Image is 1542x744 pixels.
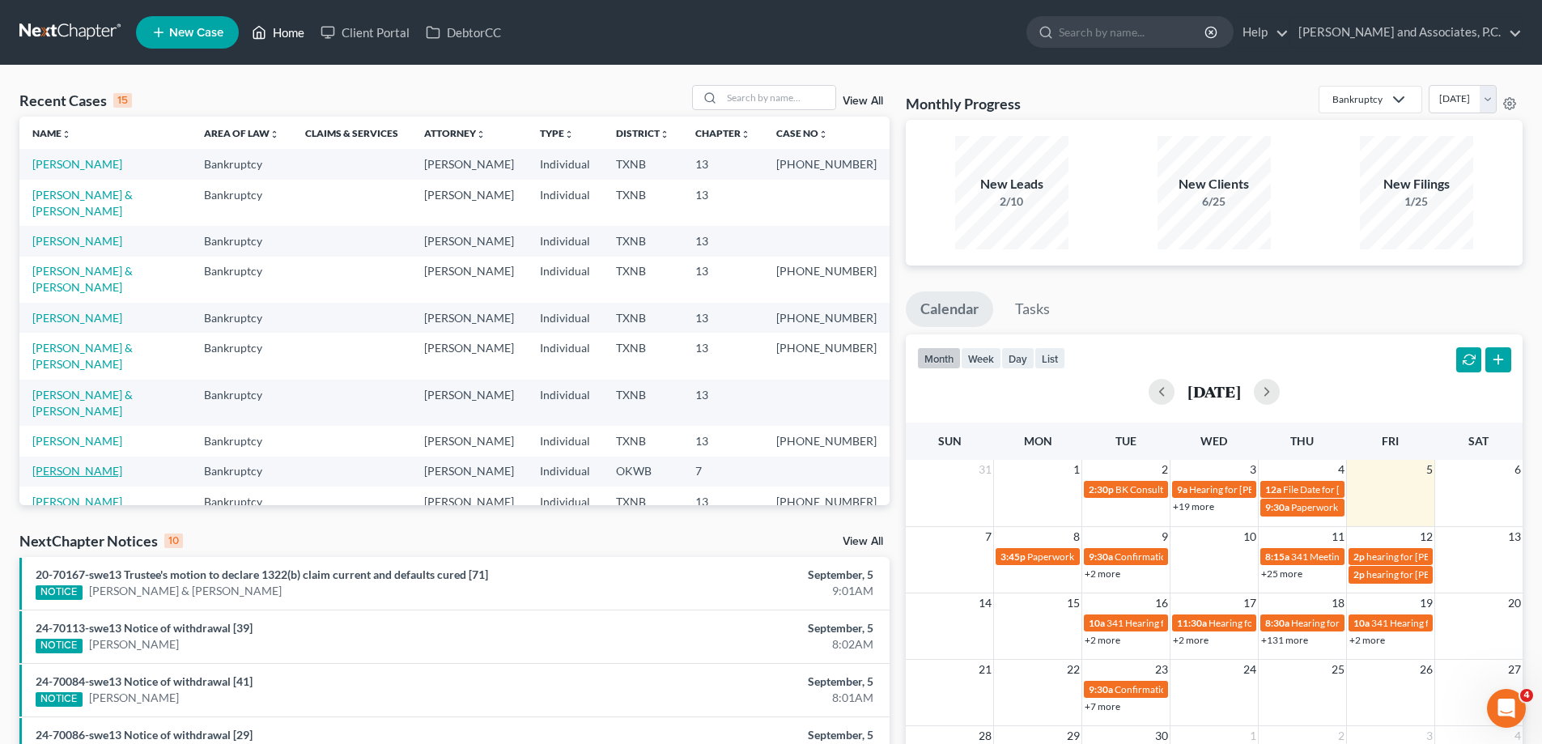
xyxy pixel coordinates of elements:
span: 3 [1248,460,1258,479]
span: 2p [1353,551,1365,563]
a: Tasks [1000,291,1064,327]
a: [PERSON_NAME] [32,464,122,478]
span: Fri [1382,434,1399,448]
span: 1 [1072,460,1081,479]
td: [PHONE_NUMBER] [763,303,890,333]
i: unfold_more [476,130,486,139]
span: 7 [983,527,993,546]
span: 9:30a [1089,683,1113,695]
span: 10 [1242,527,1258,546]
td: TXNB [603,333,682,379]
a: +19 more [1173,500,1214,512]
td: TXNB [603,426,682,456]
span: Paperwork appt for [PERSON_NAME] & [PERSON_NAME] [1027,551,1273,563]
td: [PERSON_NAME] [411,226,527,256]
a: +2 more [1349,634,1385,646]
td: [PERSON_NAME] [411,487,527,517]
span: 2:30p [1089,483,1114,495]
div: 1/25 [1360,193,1473,210]
a: [PERSON_NAME] [32,157,122,171]
span: Tue [1115,434,1136,448]
a: [PERSON_NAME] [32,234,122,248]
span: 2p [1353,568,1365,580]
div: September, 5 [605,727,873,743]
a: View All [843,536,883,547]
span: 9a [1177,483,1187,495]
td: [PERSON_NAME] [411,180,527,226]
td: Bankruptcy [191,333,292,379]
td: OKWB [603,457,682,487]
a: 24-70086-swe13 Notice of withdrawal [29] [36,728,253,742]
td: Bankruptcy [191,487,292,517]
td: Bankruptcy [191,303,292,333]
div: NextChapter Notices [19,531,183,551]
td: [PERSON_NAME] [411,149,527,179]
span: 8 [1072,527,1081,546]
td: [PHONE_NUMBER] [763,257,890,303]
td: [PHONE_NUMBER] [763,487,890,517]
span: Paperwork appt for [PERSON_NAME] [1291,501,1451,513]
span: 16 [1153,593,1170,613]
a: [PERSON_NAME] & [PERSON_NAME] [89,583,282,599]
a: [PERSON_NAME] & [PERSON_NAME] [32,188,133,218]
span: Hearing for [PERSON_NAME] [1189,483,1315,495]
span: 10a [1353,617,1370,629]
td: Individual [527,180,603,226]
td: Bankruptcy [191,380,292,426]
span: 18 [1330,593,1346,613]
td: [PHONE_NUMBER] [763,333,890,379]
span: 2 [1160,460,1170,479]
a: View All [843,96,883,107]
td: TXNB [603,380,682,426]
a: 24-70084-swe13 Notice of withdrawal [41] [36,674,253,688]
span: 4 [1520,689,1533,702]
td: Individual [527,426,603,456]
i: unfold_more [62,130,71,139]
span: BK Consult for [PERSON_NAME] & [PERSON_NAME] [1115,483,1341,495]
span: 10a [1089,617,1105,629]
iframe: Intercom live chat [1487,689,1526,728]
span: 9 [1160,527,1170,546]
button: day [1001,347,1034,369]
div: New Leads [955,175,1068,193]
span: 9:30a [1265,501,1289,513]
div: 8:01AM [605,690,873,706]
a: +131 more [1261,634,1308,646]
span: 14 [977,593,993,613]
td: TXNB [603,487,682,517]
td: [PERSON_NAME] [411,380,527,426]
span: Thu [1290,434,1314,448]
td: [PHONE_NUMBER] [763,149,890,179]
span: 26 [1418,660,1434,679]
span: New Case [169,27,223,39]
span: Sun [938,434,962,448]
div: September, 5 [605,567,873,583]
a: [PERSON_NAME] & [PERSON_NAME] [32,388,133,418]
span: 25 [1330,660,1346,679]
td: [PHONE_NUMBER] [763,426,890,456]
a: [PERSON_NAME] [32,495,122,508]
a: [PERSON_NAME] [32,434,122,448]
td: Bankruptcy [191,457,292,487]
a: [PERSON_NAME] & [PERSON_NAME] [32,264,133,294]
td: Bankruptcy [191,257,292,303]
button: week [961,347,1001,369]
a: 24-70113-swe13 Notice of withdrawal [39] [36,621,253,635]
span: 17 [1242,593,1258,613]
a: [PERSON_NAME] and Associates, P.C. [1290,18,1522,47]
span: 9:30a [1089,551,1113,563]
a: Calendar [906,291,993,327]
td: 13 [682,380,763,426]
td: [PERSON_NAME] [411,426,527,456]
i: unfold_more [270,130,279,139]
td: [PERSON_NAME] [411,257,527,303]
td: Bankruptcy [191,149,292,179]
i: unfold_more [660,130,669,139]
span: Hearing for [PERSON_NAME] [1209,617,1335,629]
span: 11 [1330,527,1346,546]
div: 2/10 [955,193,1068,210]
a: Nameunfold_more [32,127,71,139]
span: Mon [1024,434,1052,448]
div: New Clients [1158,175,1271,193]
td: 13 [682,226,763,256]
